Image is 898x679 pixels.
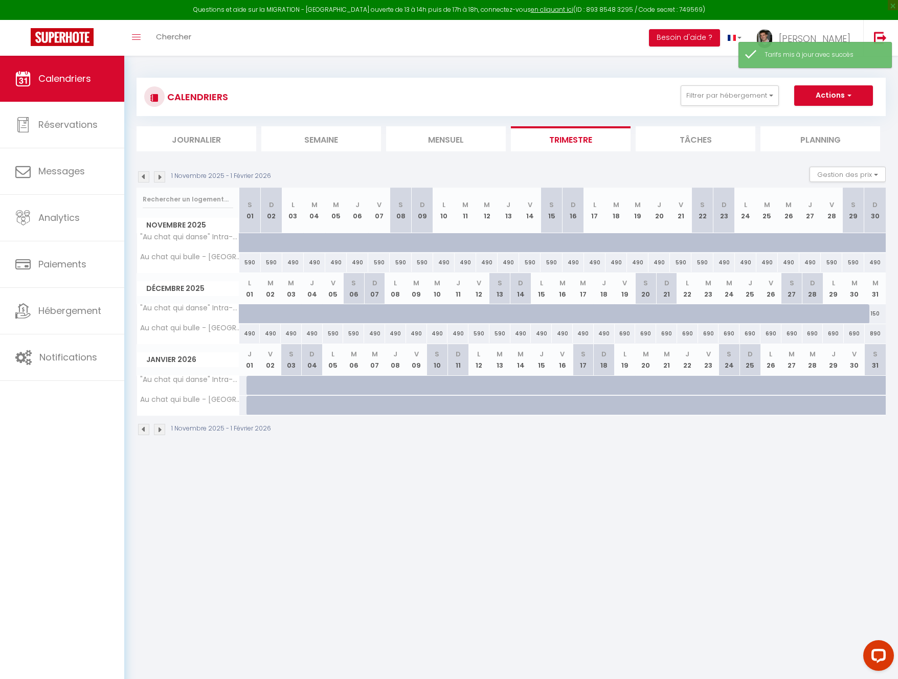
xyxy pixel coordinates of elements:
th: 31 [865,273,886,304]
div: 490 [573,324,594,343]
div: 690 [844,324,865,343]
th: 29 [823,273,844,304]
abbr: M [580,278,586,288]
abbr: D [456,349,461,359]
div: 490 [648,253,670,272]
th: 23 [698,344,719,375]
abbr: V [706,349,711,359]
abbr: S [700,200,705,210]
abbr: M [785,200,792,210]
th: 08 [385,344,406,375]
input: Rechercher un logement... [143,190,233,209]
th: 05 [325,188,347,233]
abbr: M [726,278,732,288]
span: Au chat qui bulle - [GEOGRAPHIC_DATA] à 1h10 de [GEOGRAPHIC_DATA] [139,253,241,261]
abbr: M [705,278,711,288]
abbr: V [268,349,273,359]
th: 31 [865,344,886,375]
div: 490 [385,324,406,343]
abbr: M [764,200,770,210]
th: 11 [447,344,468,375]
h3: CALENDRIERS [165,85,228,108]
abbr: D [664,278,669,288]
abbr: L [744,200,747,210]
button: Actions [794,85,873,106]
abbr: J [832,349,836,359]
div: 690 [802,324,823,343]
div: 690 [739,324,760,343]
th: 04 [302,344,323,375]
abbr: M [434,278,440,288]
abbr: D [309,349,315,359]
abbr: M [613,200,619,210]
abbr: M [267,278,274,288]
th: 03 [282,188,304,233]
img: ... [757,29,772,48]
div: 490 [455,253,476,272]
th: 16 [552,344,573,375]
abbr: J [456,278,460,288]
p: 1 Novembre 2025 - 1 Février 2026 [171,171,271,181]
button: Besoin d'aide ? [649,29,720,47]
th: 11 [447,273,468,304]
abbr: V [560,349,565,359]
img: Super Booking [31,28,94,46]
abbr: M [311,200,318,210]
th: 03 [281,273,302,304]
abbr: J [748,278,752,288]
abbr: D [872,200,878,210]
th: 14 [519,188,541,233]
div: 590 [519,253,541,272]
abbr: L [248,278,251,288]
li: Tâches [636,126,755,151]
th: 08 [390,188,411,233]
th: 17 [573,344,594,375]
div: 590 [842,253,864,272]
th: 22 [677,273,698,304]
th: 19 [615,344,636,375]
abbr: M [789,349,795,359]
div: 490 [594,324,615,343]
th: 23 [713,188,735,233]
abbr: M [288,278,294,288]
abbr: V [377,200,381,210]
th: 24 [719,344,739,375]
th: 26 [760,273,781,304]
span: "Au chat qui danse" Intra-Muros (plage à 100 m) [139,304,241,312]
div: 490 [239,324,260,343]
abbr: S [549,200,554,210]
th: 15 [531,344,552,375]
div: 590 [390,253,411,272]
th: 28 [802,344,823,375]
abbr: V [331,278,335,288]
th: 08 [385,273,406,304]
abbr: M [333,200,339,210]
a: en cliquant ici [531,5,573,14]
div: 490 [605,253,627,272]
div: 690 [656,324,677,343]
abbr: M [851,278,858,288]
th: 21 [656,273,677,304]
div: 490 [552,324,573,343]
div: 590 [343,324,364,343]
div: 590 [541,253,562,272]
a: Chercher [148,20,199,56]
abbr: M [559,278,566,288]
th: 20 [635,273,656,304]
span: Chercher [156,31,191,42]
th: 15 [531,273,552,304]
th: 10 [427,273,448,304]
span: "Au chat qui danse" Intra-Muros (plage à 100 m) [139,233,241,241]
abbr: D [810,278,815,288]
th: 02 [260,273,281,304]
div: 690 [615,324,636,343]
th: 17 [573,273,594,304]
div: 890 [865,324,886,343]
span: Analytics [38,211,80,224]
span: [PERSON_NAME] [779,32,850,45]
th: 04 [302,273,323,304]
div: 490 [498,253,519,272]
abbr: M [484,200,490,210]
abbr: S [398,200,403,210]
button: Gestion des prix [810,167,886,182]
